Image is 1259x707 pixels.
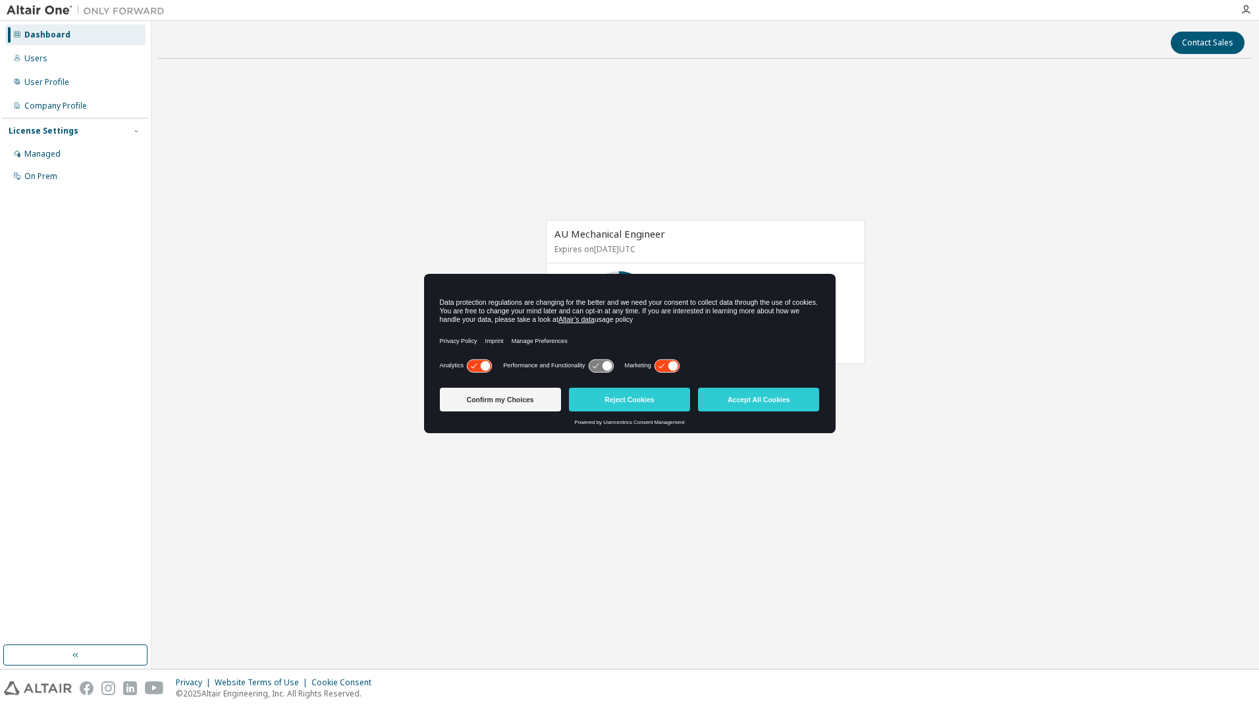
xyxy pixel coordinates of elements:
[24,53,47,64] div: Users
[24,77,69,88] div: User Profile
[24,171,57,182] div: On Prem
[24,101,87,111] div: Company Profile
[311,677,379,688] div: Cookie Consent
[554,244,853,255] p: Expires on [DATE] UTC
[1171,32,1245,54] button: Contact Sales
[123,681,137,695] img: linkedin.svg
[554,227,665,240] span: AU Mechanical Engineer
[7,4,171,17] img: Altair One
[215,677,311,688] div: Website Terms of Use
[80,681,94,695] img: facebook.svg
[145,681,164,695] img: youtube.svg
[9,126,78,136] div: License Settings
[24,30,70,40] div: Dashboard
[101,681,115,695] img: instagram.svg
[176,677,215,688] div: Privacy
[176,688,379,699] p: © 2025 Altair Engineering, Inc. All Rights Reserved.
[4,681,72,695] img: altair_logo.svg
[24,149,61,159] div: Managed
